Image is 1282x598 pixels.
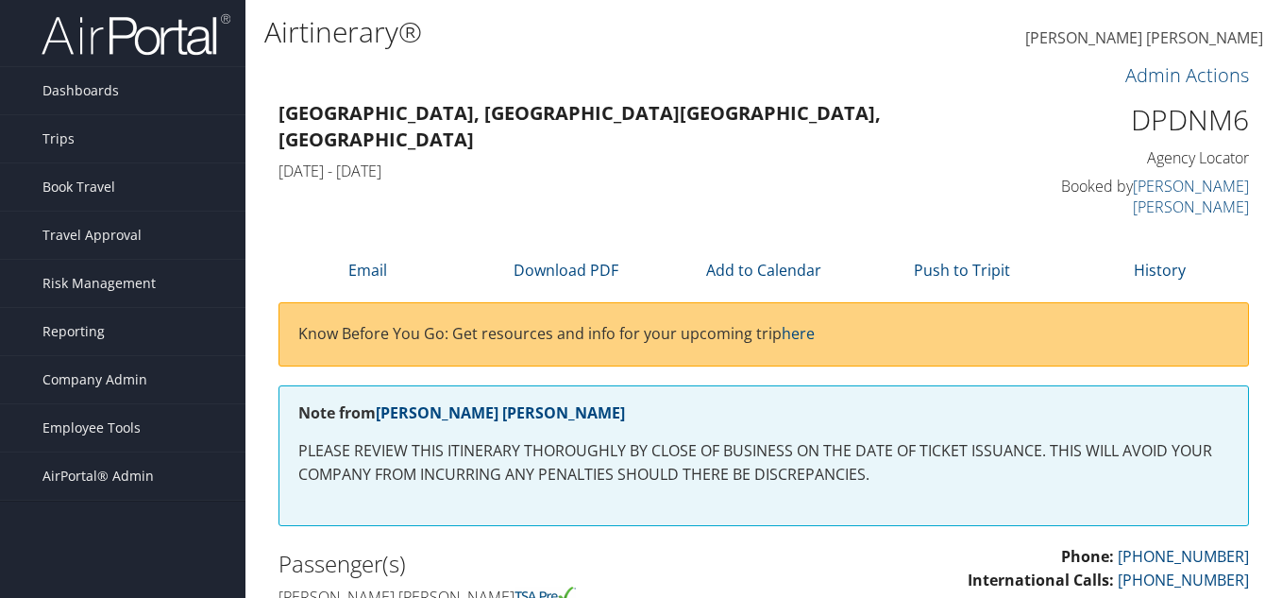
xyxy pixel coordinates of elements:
[42,67,119,114] span: Dashboards
[376,402,625,423] a: [PERSON_NAME] [PERSON_NAME]
[348,260,387,281] a: Email
[278,161,1000,181] h4: [DATE] - [DATE]
[42,212,142,259] span: Travel Approval
[42,356,147,403] span: Company Admin
[42,115,75,162] span: Trips
[298,402,625,423] strong: Note from
[1025,9,1263,68] a: [PERSON_NAME] [PERSON_NAME]
[1118,570,1249,590] a: [PHONE_NUMBER]
[1133,176,1249,217] a: [PERSON_NAME] [PERSON_NAME]
[782,323,815,344] a: here
[278,548,750,580] h2: Passenger(s)
[1118,546,1249,567] a: [PHONE_NUMBER]
[42,260,156,307] span: Risk Management
[1061,546,1114,567] strong: Phone:
[264,12,930,52] h1: Airtinerary®
[1134,260,1186,281] a: History
[42,453,154,500] span: AirPortal® Admin
[1028,147,1250,168] h4: Agency Locator
[1028,176,1250,218] h4: Booked by
[914,260,1010,281] a: Push to Tripit
[968,570,1114,590] strong: International Calls:
[298,439,1229,487] p: PLEASE REVIEW THIS ITINERARY THOROUGHLY BY CLOSE OF BUSINESS ON THE DATE OF TICKET ISSUANCE. THIS...
[1125,62,1249,88] a: Admin Actions
[298,322,1229,347] p: Know Before You Go: Get resources and info for your upcoming trip
[42,308,105,355] span: Reporting
[514,260,618,281] a: Download PDF
[1025,27,1263,48] span: [PERSON_NAME] [PERSON_NAME]
[278,100,881,152] strong: [GEOGRAPHIC_DATA], [GEOGRAPHIC_DATA] [GEOGRAPHIC_DATA], [GEOGRAPHIC_DATA]
[1028,100,1250,140] h1: DPDNM6
[42,163,115,211] span: Book Travel
[42,12,230,57] img: airportal-logo.png
[42,404,141,452] span: Employee Tools
[706,260,821,281] a: Add to Calendar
